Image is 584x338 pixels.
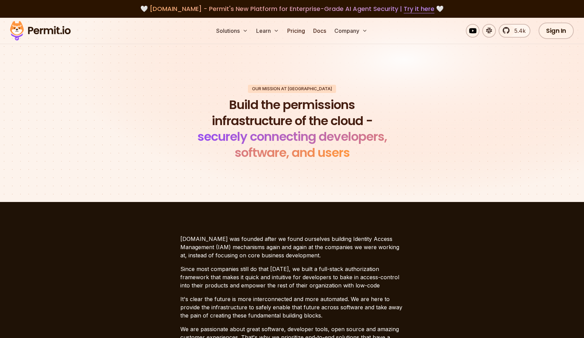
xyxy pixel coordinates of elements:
div: Our mission at [GEOGRAPHIC_DATA] [248,85,336,93]
img: Permit logo [7,19,74,42]
a: Docs [310,24,329,38]
div: 🤍 🤍 [16,4,568,14]
p: It's clear the future is more interconnected and more automated. We are here to provide the infra... [180,295,404,320]
button: Company [332,24,370,38]
p: [DOMAIN_NAME] was founded after we found ourselves building Identity Access Management (IAM) mech... [180,235,404,259]
p: Since most companies still do that [DATE], we built a full-stack authorization framework that mak... [180,265,404,289]
h1: Build the permissions infrastructure of the cloud - [188,97,396,161]
span: 5.4k [510,27,526,35]
span: securely connecting developers, software, and users [197,128,387,161]
a: Try it here [404,4,434,13]
button: Solutions [213,24,251,38]
a: Pricing [284,24,308,38]
a: 5.4k [499,24,530,38]
button: Learn [253,24,282,38]
a: Sign In [539,23,574,39]
span: [DOMAIN_NAME] - Permit's New Platform for Enterprise-Grade AI Agent Security | [150,4,434,13]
